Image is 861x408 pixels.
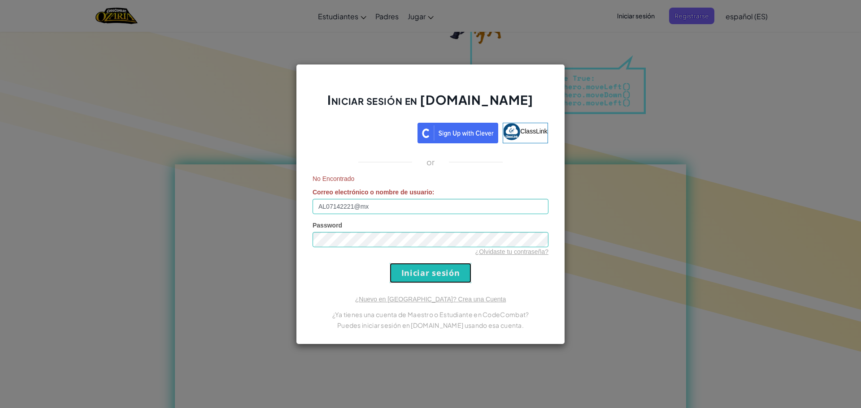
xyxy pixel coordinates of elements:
input: Iniciar sesión [390,263,471,283]
img: clever_sso_button@2x.png [417,123,498,143]
a: ¿Olvidaste tu contraseña? [475,248,548,255]
p: Puedes iniciar sesión en [DOMAIN_NAME] usando esa cuenta. [313,320,548,331]
iframe: Botón Iniciar sesión con Google [309,122,417,142]
span: ClassLink [520,127,548,134]
span: No Encontrado [313,174,548,183]
a: ¿Nuevo en [GEOGRAPHIC_DATA]? Crea una Cuenta [355,296,506,303]
img: classlink-logo-small.png [503,123,520,140]
span: Correo electrónico o nombre de usuario [313,189,432,196]
span: Password [313,222,342,229]
p: or [426,157,435,167]
p: ¿Ya tienes una cuenta de Maestro o Estudiante en CodeCombat? [313,309,548,320]
h2: Iniciar sesión en [DOMAIN_NAME] [313,91,548,117]
label: : [313,188,435,197]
